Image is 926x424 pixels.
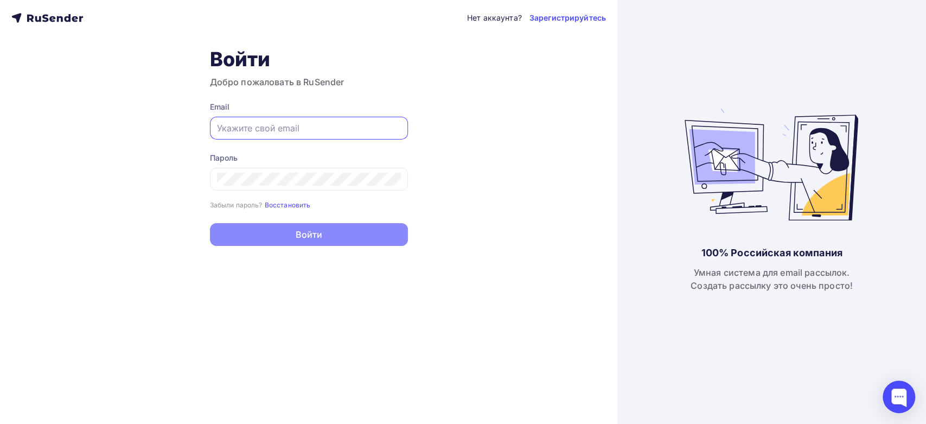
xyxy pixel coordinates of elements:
a: Восстановить [265,200,311,209]
div: Нет аккаунта? [467,12,522,23]
div: Умная система для email рассылок. Создать рассылку это очень просто! [691,266,853,292]
div: 100% Российская компания [701,246,842,260]
h1: Войти [210,47,408,71]
div: Пароль [210,153,408,163]
small: Забыли пароль? [210,201,263,209]
button: Войти [210,223,408,246]
input: Укажите свой email [217,122,401,135]
a: Зарегистрируйтесь [529,12,606,23]
small: Восстановить [265,201,311,209]
div: Email [210,102,408,112]
h3: Добро пожаловать в RuSender [210,75,408,88]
